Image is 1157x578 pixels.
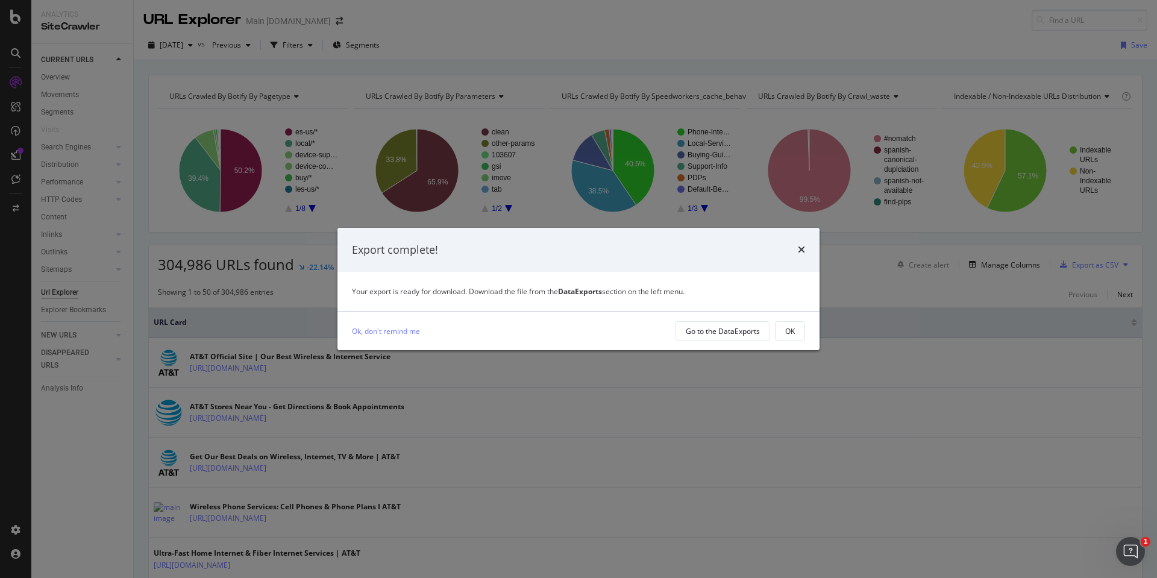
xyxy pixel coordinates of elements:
span: 1 [1141,537,1150,547]
span: section on the left menu. [558,286,685,297]
button: Go to the DataExports [676,321,770,341]
button: OK [775,321,805,341]
div: OK [785,326,795,336]
strong: DataExports [558,286,602,297]
iframe: Intercom live chat [1116,537,1145,566]
div: Export complete! [352,242,438,258]
div: modal [337,228,820,351]
div: times [798,242,805,258]
div: Your export is ready for download. Download the file from the [352,286,805,297]
a: Ok, don't remind me [352,325,420,338]
div: Go to the DataExports [686,326,760,336]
